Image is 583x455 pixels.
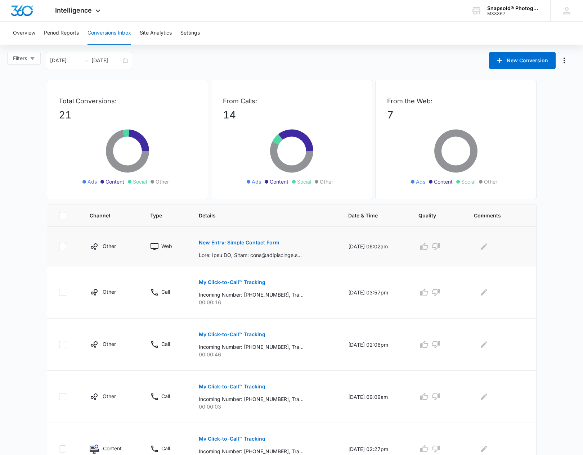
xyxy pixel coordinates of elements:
[199,343,304,351] p: Incoming Number: [PHONE_NUMBER], Tracking Number: [PHONE_NUMBER], Ring To: [PHONE_NUMBER], Caller...
[103,392,116,400] p: Other
[140,22,172,45] button: Site Analytics
[106,178,124,185] span: Content
[199,291,304,298] p: Incoming Number: [PHONE_NUMBER], Tracking Number: [PHONE_NUMBER], Ring To: [PHONE_NUMBER], Caller...
[199,351,331,358] p: 00:00:46
[199,212,320,219] span: Details
[83,58,89,63] span: swap-right
[434,178,453,185] span: Content
[484,178,497,185] span: Other
[199,430,265,447] button: My Click-to-Call™ Tracking
[59,96,196,106] p: Total Conversions:
[199,240,279,245] p: New Entry: Simple Contact Form
[44,22,79,45] button: Period Reports
[387,96,525,106] p: From the Web:
[199,436,265,441] p: My Click-to-Call™ Tracking
[199,298,331,306] p: 00:00:16
[387,107,525,122] p: 7
[161,288,170,296] p: Call
[103,288,116,296] p: Other
[180,22,200,45] button: Settings
[150,212,171,219] span: Type
[223,107,360,122] p: 14
[199,384,265,389] p: My Click-to-Call™ Tracking
[199,234,279,251] button: New Entry: Simple Contact Form
[348,212,391,219] span: Date & Time
[478,339,490,350] button: Edit Comments
[418,212,446,219] span: Quality
[559,55,570,66] button: Manage Numbers
[199,378,265,395] button: My Click-to-Call™ Tracking
[91,57,121,64] input: End date
[252,178,261,185] span: Ads
[199,326,265,343] button: My Click-to-Call™ Tracking
[156,178,169,185] span: Other
[88,178,97,185] span: Ads
[50,57,80,64] input: Start date
[161,445,170,452] p: Call
[478,241,490,252] button: Edit Comments
[199,447,304,455] p: Incoming Number: [PHONE_NUMBER], Tracking Number: [PHONE_NUMBER], Ring To: [PHONE_NUMBER], Caller...
[13,54,27,62] span: Filters
[199,395,304,403] p: Incoming Number: [PHONE_NUMBER], Tracking Number: [PHONE_NUMBER], Ring To: [PHONE_NUMBER], Caller...
[199,280,265,285] p: My Click-to-Call™ Tracking
[103,340,116,348] p: Other
[297,178,311,185] span: Social
[90,212,122,219] span: Channel
[474,212,514,219] span: Comments
[340,371,410,423] td: [DATE] 09:09am
[340,227,410,266] td: [DATE] 06:02am
[478,391,490,402] button: Edit Comments
[13,22,35,45] button: Overview
[59,107,196,122] p: 21
[416,178,425,185] span: Ads
[199,403,331,410] p: 00:00:03
[340,319,410,371] td: [DATE] 02:06pm
[55,6,92,14] span: Intelligence
[161,340,170,348] p: Call
[161,242,172,250] p: Web
[199,251,304,259] p: Lore: Ipsu DO, Sitam: cons@adipiscinge.sed (doeius:temp@incididuntu.lab), Etdol: 4774821604, Magn...
[223,96,360,106] p: From Calls:
[133,178,147,185] span: Social
[270,178,288,185] span: Content
[487,5,540,11] div: account name
[103,445,122,452] p: Content
[320,178,333,185] span: Other
[478,287,490,298] button: Edit Comments
[461,178,475,185] span: Social
[161,392,170,400] p: Call
[83,58,89,63] span: to
[199,274,265,291] button: My Click-to-Call™ Tracking
[478,443,490,455] button: Edit Comments
[489,52,556,69] button: New Conversion
[88,22,131,45] button: Conversions Inbox
[199,332,265,337] p: My Click-to-Call™ Tracking
[340,266,410,319] td: [DATE] 03:57pm
[7,52,41,65] button: Filters
[487,11,540,16] div: account id
[103,242,116,250] p: Other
